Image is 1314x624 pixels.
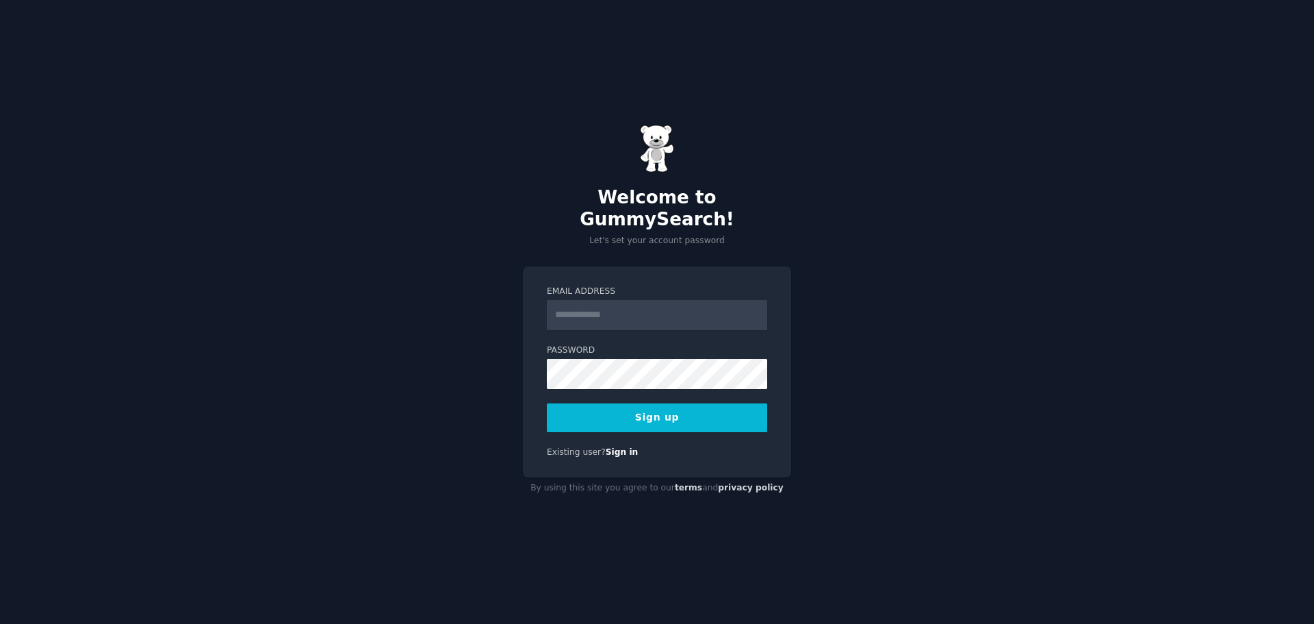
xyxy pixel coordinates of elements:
[547,345,767,357] label: Password
[523,235,791,247] p: Let's set your account password
[547,403,767,432] button: Sign up
[675,483,702,492] a: terms
[523,187,791,230] h2: Welcome to GummySearch!
[547,447,606,457] span: Existing user?
[640,125,674,173] img: Gummy Bear
[606,447,639,457] a: Sign in
[547,286,767,298] label: Email Address
[718,483,784,492] a: privacy policy
[523,477,791,499] div: By using this site you agree to our and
